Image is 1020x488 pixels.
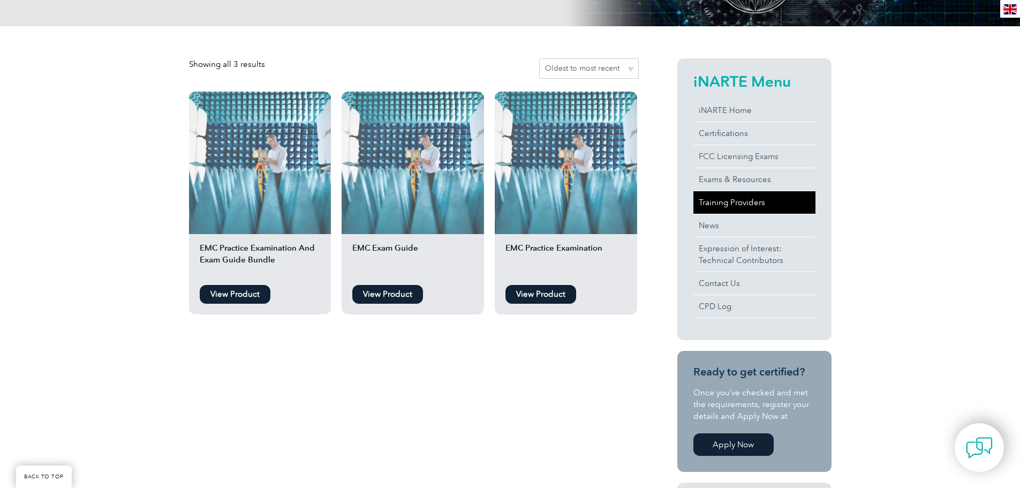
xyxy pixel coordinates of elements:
[189,92,331,234] img: EMC Practice Examination And Exam Guide Bundle
[693,73,815,90] h2: iNARTE Menu
[693,295,815,318] a: CPD Log
[189,242,331,280] h2: EMC Practice Examination And Exam Guide Bundle
[352,285,423,304] a: View Product
[342,92,484,234] img: EMC Exam Guide
[693,387,815,422] p: Once you’ve checked and met the requirements, register your details and Apply Now at
[693,272,815,295] a: Contact Us
[16,466,72,488] a: BACK TO TOP
[693,365,815,379] h3: Ready to get certified?
[693,214,815,237] a: News
[539,58,639,79] select: Shop order
[342,242,484,280] h2: EMC Exam Guide
[200,285,270,304] a: View Product
[495,92,637,234] img: EMC Practice Examination
[693,433,774,456] a: Apply Now
[189,92,331,280] a: EMC Practice Examination And Exam Guide Bundle
[495,92,637,280] a: EMC Practice Examination
[966,434,993,461] img: contact-chat.png
[693,237,815,272] a: Expression of Interest:Technical Contributors
[189,58,265,70] p: Showing all 3 results
[693,145,815,168] a: FCC Licensing Exams
[505,285,576,304] a: View Product
[342,92,484,280] a: EMC Exam Guide
[495,242,637,280] h2: EMC Practice Examination
[1003,4,1017,14] img: en
[693,168,815,191] a: Exams & Resources
[693,191,815,214] a: Training Providers
[693,99,815,122] a: iNARTE Home
[693,122,815,145] a: Certifications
